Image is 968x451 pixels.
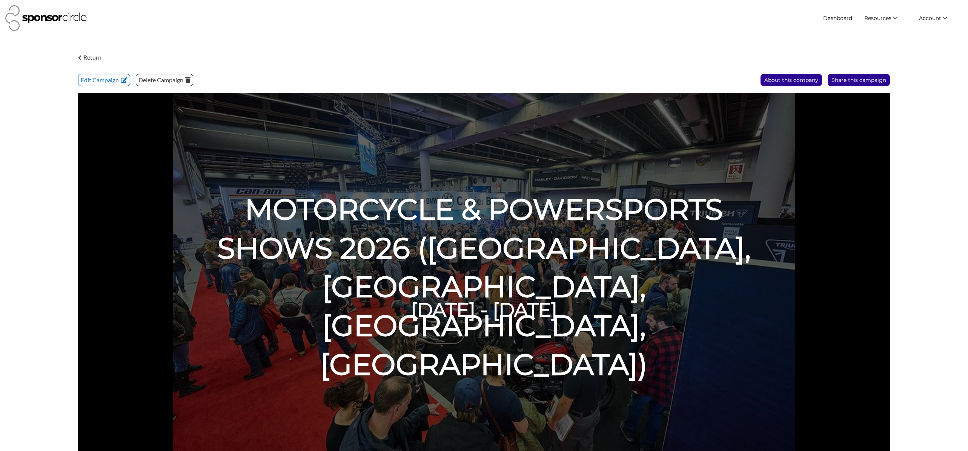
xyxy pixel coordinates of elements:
[913,11,963,25] li: Account
[83,52,101,62] p: Return
[290,296,678,323] h6: [DATE] - [DATE]
[919,15,941,22] span: Account
[828,74,890,86] p: Share this campaign
[761,74,822,86] p: About this company
[858,11,913,25] li: Resources
[817,11,858,25] a: Dashboard
[136,74,193,86] p: Delete Campaign
[78,74,130,86] p: Edit Campaign
[5,5,87,31] img: Sponsor Circle Logo
[194,190,774,383] h1: MOTORCYCLE & POWERSPORTS SHOWS 2026 ([GEOGRAPHIC_DATA], [GEOGRAPHIC_DATA], [GEOGRAPHIC_DATA], [GE...
[864,15,891,22] span: Resources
